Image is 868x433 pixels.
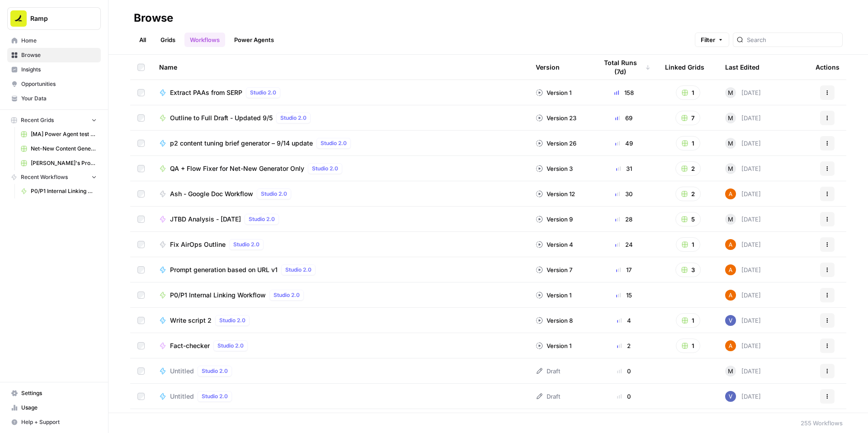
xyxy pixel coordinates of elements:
div: Last Edited [725,55,759,80]
button: Filter [695,33,729,47]
span: Untitled [170,392,194,401]
a: Settings [7,386,101,400]
button: 2 [675,161,701,176]
input: Search [747,35,839,44]
div: 28 [597,215,651,224]
div: 158 [597,88,651,97]
span: Fact-checker [170,341,210,350]
img: i32oznjerd8hxcycc1k00ct90jt3 [725,290,736,301]
div: [DATE] [725,290,761,301]
div: Actions [816,55,840,80]
div: Version 8 [536,316,573,325]
div: [DATE] [725,366,761,377]
div: [DATE] [725,214,761,225]
div: Version [536,55,560,80]
a: Outline to Full Draft - Updated 9/5Studio 2.0 [159,113,521,123]
a: [MA] Power Agent test grid [17,127,101,141]
span: Studio 2.0 [202,367,228,375]
a: Workflows [184,33,225,47]
a: Usage [7,400,101,415]
span: Recent Workflows [21,173,68,181]
button: Recent Grids [7,113,101,127]
a: [PERSON_NAME]'s Profound Prompts [17,156,101,170]
a: Insights [7,62,101,77]
div: 49 [597,139,651,148]
button: 1 [676,85,700,100]
button: 3 [675,263,701,277]
div: 31 [597,164,651,173]
a: P0/P1 Internal Linking Workflow [17,184,101,198]
div: [DATE] [725,163,761,174]
span: M [728,88,733,97]
span: Studio 2.0 [250,89,276,97]
span: Fix AirOps Outline [170,240,226,249]
a: JTBD Analysis - [DATE]Studio 2.0 [159,214,521,225]
span: Ash - Google Doc Workflow [170,189,253,198]
span: Studio 2.0 [219,316,245,325]
div: [DATE] [725,239,761,250]
span: [PERSON_NAME]'s Profound Prompts [31,159,97,167]
button: 7 [675,111,700,125]
div: Version 7 [536,265,572,274]
div: 24 [597,240,651,249]
div: 0 [597,367,651,376]
div: Version 3 [536,164,573,173]
a: Grids [155,33,181,47]
span: [MA] Power Agent test grid [31,130,97,138]
a: Fact-checkerStudio 2.0 [159,340,521,351]
span: Write script 2 [170,316,212,325]
div: Version 1 [536,341,571,350]
a: Fix AirOps OutlineStudio 2.0 [159,239,521,250]
a: Prompt generation based on URL v1Studio 2.0 [159,264,521,275]
span: Net-New Content Generator - Grid Template [31,145,97,153]
span: M [728,215,733,224]
div: 17 [597,265,651,274]
span: Studio 2.0 [285,266,311,274]
div: Browse [134,11,173,25]
div: [DATE] [725,391,761,402]
div: 4 [597,316,651,325]
span: Studio 2.0 [274,291,300,299]
button: Help + Support [7,415,101,429]
span: Ramp [30,14,85,23]
div: Name [159,55,521,80]
span: Insights [21,66,97,74]
span: Settings [21,389,97,397]
span: Help + Support [21,418,97,426]
div: [DATE] [725,87,761,98]
img: 2tijbeq1l253n59yk5qyo2htxvbk [725,315,736,326]
a: QA + Flow Fixer for Net-New Generator OnlyStudio 2.0 [159,163,521,174]
button: 1 [676,339,700,353]
a: Power Agents [229,33,279,47]
a: All [134,33,151,47]
div: [DATE] [725,188,761,199]
span: Studio 2.0 [233,240,259,249]
a: Home [7,33,101,48]
img: i32oznjerd8hxcycc1k00ct90jt3 [725,264,736,275]
a: Browse [7,48,101,62]
span: P0/P1 Internal Linking Workflow [170,291,266,300]
span: Browse [21,51,97,59]
div: Version 23 [536,113,576,122]
span: M [728,113,733,122]
div: Linked Grids [665,55,704,80]
div: Total Runs (7d) [597,55,651,80]
div: [DATE] [725,113,761,123]
span: Studio 2.0 [261,190,287,198]
a: UntitledStudio 2.0 [159,391,521,402]
button: 1 [676,313,700,328]
span: p2 content tuning brief generator – 9/14 update [170,139,313,148]
a: UntitledStudio 2.0 [159,366,521,377]
img: i32oznjerd8hxcycc1k00ct90jt3 [725,340,736,351]
img: i32oznjerd8hxcycc1k00ct90jt3 [725,239,736,250]
button: 2 [675,187,701,201]
div: [DATE] [725,340,761,351]
a: Ash - Google Doc WorkflowStudio 2.0 [159,188,521,199]
span: Studio 2.0 [249,215,275,223]
span: Studio 2.0 [321,139,347,147]
span: Prompt generation based on URL v1 [170,265,278,274]
span: Outline to Full Draft - Updated 9/5 [170,113,273,122]
a: P0/P1 Internal Linking WorkflowStudio 2.0 [159,290,521,301]
span: QA + Flow Fixer for Net-New Generator Only [170,164,304,173]
span: P0/P1 Internal Linking Workflow [31,187,97,195]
